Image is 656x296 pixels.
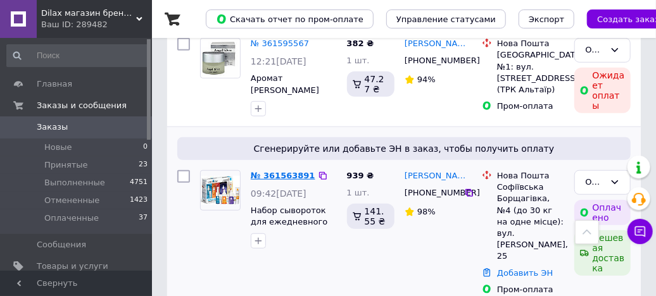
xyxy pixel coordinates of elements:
span: 37 [139,213,148,224]
div: Оплаченный [585,176,605,189]
span: Товары и услуги [37,261,108,272]
span: Скачать отчет по пром-оплате [216,13,363,25]
span: 1 шт. [347,56,370,65]
button: Чат с покупателем [628,219,653,244]
div: Пром-оплата [497,101,564,112]
span: 939 ₴ [347,171,374,180]
span: 98% [417,207,436,216]
span: 1 шт. [347,188,370,197]
span: 4751 [130,177,148,188]
span: 09:42[DATE] [251,188,306,199]
div: [PHONE_NUMBER] [402,185,464,201]
a: Фото товару [200,38,241,78]
div: Пром-оплата [497,284,564,295]
a: Фото товару [200,170,241,211]
span: Сообщения [37,239,86,250]
div: Ожидает оплаты [574,68,631,113]
a: [PERSON_NAME] [405,170,472,182]
div: Софіївська Борщагівка, №4 (до 30 кг на одне місце): вул. [PERSON_NAME], 25 [497,182,564,262]
img: Фото товару [201,176,240,206]
div: 141.55 ₴ [347,204,395,229]
span: 23 [139,159,148,171]
span: Новые [44,142,72,153]
a: № 361595567 [251,39,309,48]
span: Заказы и сообщения [37,100,127,111]
a: № 361563891 [251,171,315,180]
div: [GEOGRAPHIC_DATA], №1: вул. [STREET_ADDRESS] (ТРК Альтаїр) [497,49,564,96]
button: Управление статусами [386,9,506,28]
span: Управление статусами [396,15,496,24]
div: Оплачено [574,200,631,225]
a: [PERSON_NAME] [405,38,472,50]
span: Принятые [44,159,88,171]
div: Нова Пошта [497,38,564,49]
a: Набор сывороток для ежедневного антивозрастного ухода - La Roche Posay (1334491-2) [251,206,329,262]
a: Аромат [PERSON_NAME] 125ml (688793) [251,73,319,106]
div: 47.27 ₴ [347,71,395,97]
span: Выполненные [44,177,105,188]
div: Отменен [585,44,605,57]
img: Фото товару [202,39,238,78]
button: Скачать отчет по пром-оплате [206,9,374,28]
span: Оплаченные [44,213,99,224]
span: 382 ₴ [347,39,374,48]
span: Отмененные [44,195,99,206]
span: Главная [37,78,72,90]
span: 0 [143,142,148,153]
span: 1423 [130,195,148,206]
span: Сгенерируйте или добавьте ЭН в заказ, чтобы получить оплату [182,142,626,155]
div: Ваш ID: 289482 [41,19,152,30]
div: Нова Пошта [497,170,564,182]
div: Дешевая доставка [574,230,631,276]
span: Экспорт [529,15,564,24]
div: [PHONE_NUMBER] [402,52,464,69]
span: 94% [417,75,436,84]
span: 12:21[DATE] [251,56,306,66]
a: Добавить ЭН [497,268,553,278]
span: Заказы [37,121,68,133]
input: Поиск [6,44,149,67]
button: Экспорт [519,9,574,28]
span: Dilax магазин брендовых детских игрушек и товаров для родителей. [41,8,136,19]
